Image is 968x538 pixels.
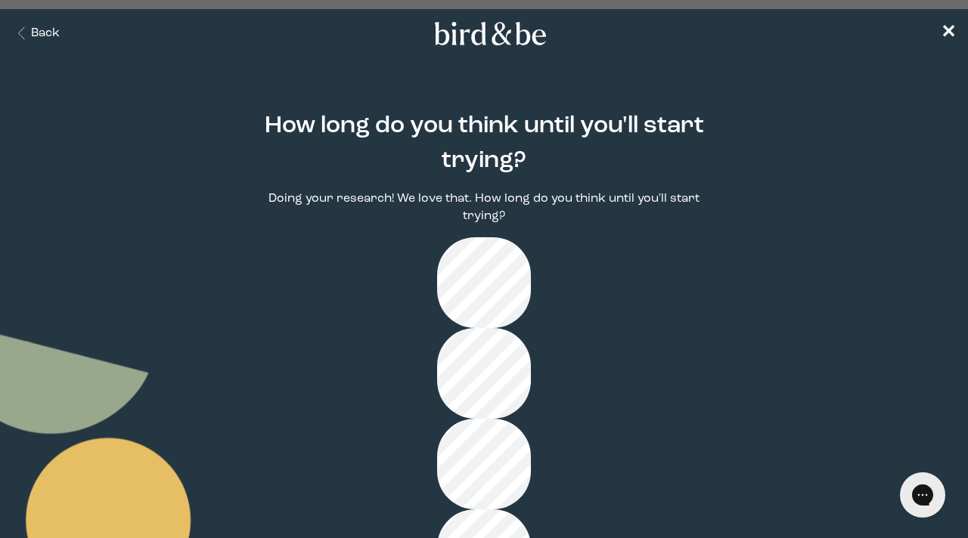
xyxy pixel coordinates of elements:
[254,109,714,178] h2: How long do you think until you'll start trying?
[941,24,956,42] span: ✕
[254,190,714,225] p: Doing your research! We love that. How long do you think until you'll start trying?
[892,467,953,523] iframe: Gorgias live chat messenger
[941,20,956,47] a: ✕
[12,25,60,42] button: Back Button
